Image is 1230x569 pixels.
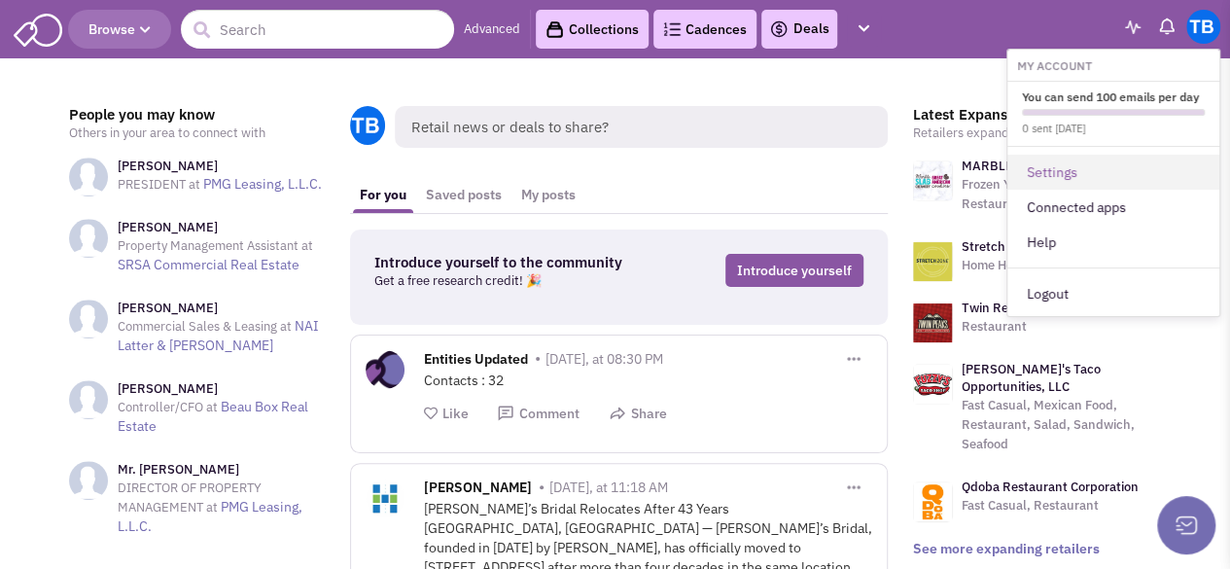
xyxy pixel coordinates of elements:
[118,176,200,193] span: PRESIDENT at
[88,20,151,38] span: Browse
[1007,190,1219,225] a: Connected apps
[118,219,326,236] h3: [PERSON_NAME]
[69,158,108,196] img: NoImageAvailable1.jpg
[181,10,454,49] input: Search
[913,365,952,404] img: logo
[69,124,326,143] p: Others in your area to connect with
[962,317,1145,337] p: Restaurant
[424,479,532,501] span: [PERSON_NAME]
[464,20,520,39] a: Advanced
[1022,89,1205,104] h6: You can send 100 emails per day
[118,399,218,415] span: Controller/CFO at
[913,482,952,521] img: logo
[118,498,302,535] a: PMG Leasing, L.L.C.
[118,317,319,354] a: NAI Latter & [PERSON_NAME]
[69,106,326,124] h3: People you may know
[962,479,1139,495] a: Qdoba Restaurant Corporation
[511,177,585,213] a: My posts
[769,18,789,41] img: icon-deals.svg
[1007,225,1219,260] a: Help
[118,461,326,479] h3: Mr. [PERSON_NAME]
[663,22,681,36] img: Cadences_logo.png
[1022,122,1085,135] small: 0 sent [DATE]
[913,242,952,281] img: logo
[536,10,649,49] a: Collections
[913,106,1170,124] h3: Latest Expansions
[118,398,308,435] a: Beau Box Real Estate
[962,256,1136,275] p: Home Health Care
[14,10,62,47] img: SmartAdmin
[769,18,829,41] a: Deals
[549,479,668,496] span: [DATE], at 11:18 AM
[962,361,1101,395] a: [PERSON_NAME]'s Taco Opportunities, LLC
[913,161,952,200] img: logo
[118,380,326,398] h3: [PERSON_NAME]
[424,350,528,373] span: Entities Updated
[1186,10,1220,44] img: Tiffany Byram
[118,318,292,335] span: Commercial Sales & Leasing at
[203,175,322,193] a: PMG Leasing, L.L.C.
[1007,276,1219,311] a: Logout
[69,300,108,338] img: NoImageAvailable1.jpg
[962,175,1170,214] p: Frozen Yogurt, Ice Cream, Restaurant
[68,10,171,49] button: Browse
[374,271,650,291] p: Get a free research credit! 🎉
[374,254,650,271] h3: Introduce yourself to the community
[962,238,1136,255] a: Stretch Zone Franchising, LLC
[442,405,469,422] span: Like
[545,350,663,368] span: [DATE], at 08:30 PM
[69,380,108,419] img: NoImageAvailable1.jpg
[416,177,511,213] a: Saved posts
[962,158,1164,174] a: MARBLE SLAB FRANCHISING, LLC
[69,219,108,258] img: NoImageAvailable1.jpg
[1007,54,1219,73] h6: My Account
[962,396,1170,454] p: Fast Casual, Mexican Food, Restaurant, Salad, Sandwich, Seafood
[395,106,888,148] span: Retail news or deals to share?
[118,300,326,317] h3: [PERSON_NAME]
[545,20,564,39] img: icon-collection-lavender-black.svg
[350,177,416,213] a: For you
[69,461,108,500] img: NoImageAvailable1.jpg
[962,300,1145,316] a: Twin Restaurant Franchise, LLC
[424,371,872,390] div: Contacts : 32
[118,256,299,273] a: SRSA Commercial Real Estate
[913,540,1100,557] a: See more expanding retailers
[913,303,952,342] img: logo
[913,124,1170,143] p: Retailers expanding in your area
[118,158,322,175] h3: [PERSON_NAME]
[118,480,262,516] span: DIRECTOR OF PROPERTY MANAGEMENT at
[424,405,469,423] button: Like
[497,405,580,423] button: Comment
[962,496,1139,516] p: Fast Casual, Restaurant
[653,10,756,49] a: Cadences
[1007,155,1219,190] a: Settings
[118,237,313,254] span: Property Management Assistant at
[609,405,667,423] button: Share
[725,254,863,287] a: Introduce yourself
